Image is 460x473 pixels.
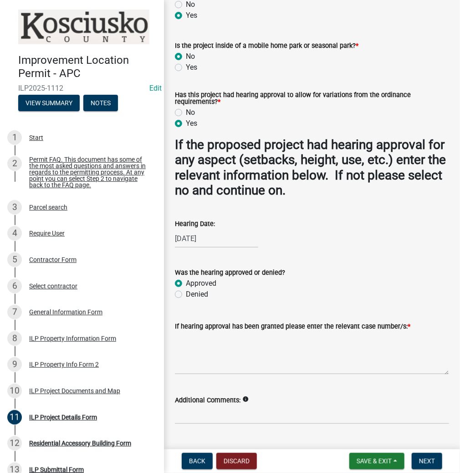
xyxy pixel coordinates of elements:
button: Save & Exit [349,453,404,469]
div: ILP Project Documents and Map [29,388,120,394]
div: 8 [7,331,22,346]
button: Next [412,453,442,469]
label: Yes [186,118,197,129]
div: 7 [7,305,22,319]
label: No [186,51,195,62]
span: ILP2025-1112 [18,84,146,93]
wm-modal-confirm: Summary [18,100,80,107]
div: 10 [7,384,22,398]
div: ILP Property Information Form [29,335,116,342]
i: info [242,396,249,402]
img: Kosciusko County, Indiana [18,10,149,44]
div: 9 [7,357,22,372]
div: ILP Property Info Form 2 [29,361,99,368]
button: View Summary [18,95,80,111]
div: Require User [29,230,65,236]
button: Discard [216,453,257,469]
input: mm/dd/yyyy [175,229,258,248]
label: Was the hearing approved or denied? [175,270,285,276]
div: 11 [7,410,22,425]
wm-modal-confirm: Notes [83,100,118,107]
div: ILP Submittal Form [29,467,84,473]
h4: Improvement Location Permit - APC [18,54,157,80]
label: Hearing Date: [175,221,215,227]
div: Residential Accessory Building Form [29,440,131,447]
div: Permit FAQ. This document has some of the most asked questions and answers in regards to the perm... [29,156,149,188]
strong: If the proposed project had hearing approval for any aspect (setbacks, height, use, etc.) enter t... [175,137,446,198]
wm-modal-confirm: Edit Application Number [149,84,162,93]
button: Back [182,453,213,469]
div: 2 [7,156,22,171]
div: General Information Form [29,309,102,315]
span: Back [189,458,205,465]
div: 5 [7,252,22,267]
div: 6 [7,279,22,293]
a: Edit [149,84,162,93]
div: 3 [7,200,22,215]
label: Is the project inside of a mobile home park or seasonal park? [175,43,358,49]
div: Contractor Form [29,257,77,263]
button: Notes [83,95,118,111]
div: 1 [7,130,22,145]
div: Select contractor [29,283,77,289]
label: Yes [186,10,197,21]
span: Save & Exit [357,458,392,465]
label: Additional Comments: [175,397,240,404]
label: Denied [186,289,208,300]
label: No [186,107,195,118]
label: Has this project had hearing approval to allow for variations from the ordinance requirements? [175,92,449,105]
label: Yes [186,62,197,73]
label: Approved [186,278,216,289]
div: 12 [7,436,22,451]
div: Parcel search [29,204,67,211]
div: ILP Project Details Form [29,414,97,421]
span: Next [419,458,435,465]
div: 4 [7,226,22,241]
label: If hearing approval has been granted please enter the relevant case number/s: [175,324,410,330]
div: Start [29,134,43,141]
